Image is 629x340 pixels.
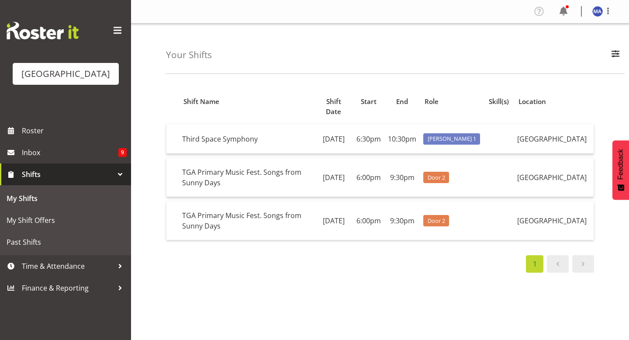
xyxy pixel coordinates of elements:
[21,67,110,80] div: [GEOGRAPHIC_DATA]
[518,97,546,107] span: Location
[183,97,219,107] span: Shift Name
[314,201,353,240] td: [DATE]
[2,231,129,253] a: Past Shifts
[7,22,79,39] img: Rosterit website logo
[22,260,114,273] span: Time & Attendance
[361,97,377,107] span: Start
[617,149,625,180] span: Feedback
[166,50,212,60] h4: Your Shifts
[22,146,118,159] span: Inbox
[319,97,348,117] span: Shift Date
[425,97,439,107] span: Role
[514,158,594,197] td: [GEOGRAPHIC_DATA]
[612,140,629,200] button: Feedback - Show survey
[592,6,603,17] img: max-allan11499.jpg
[606,45,625,65] button: Filter Employees
[314,158,353,197] td: [DATE]
[7,214,124,227] span: My Shift Offers
[314,124,353,153] td: [DATE]
[7,192,124,205] span: My Shifts
[514,201,594,240] td: [GEOGRAPHIC_DATA]
[179,158,314,197] td: TGA Primary Music Fest. Songs from Sunny Days
[353,201,384,240] td: 6:00pm
[396,97,408,107] span: End
[179,201,314,240] td: TGA Primary Music Fest. Songs from Sunny Days
[384,124,420,153] td: 10:30pm
[428,173,445,182] span: Door 2
[7,236,124,249] span: Past Shifts
[384,158,420,197] td: 9:30pm
[489,97,509,107] span: Skill(s)
[179,124,314,153] td: Third Space Symphony
[22,168,114,181] span: Shifts
[118,148,127,157] span: 9
[2,209,129,231] a: My Shift Offers
[384,201,420,240] td: 9:30pm
[353,158,384,197] td: 6:00pm
[2,187,129,209] a: My Shifts
[428,217,445,225] span: Door 2
[22,124,127,137] span: Roster
[353,124,384,153] td: 6:30pm
[428,135,476,143] span: [PERSON_NAME] 1
[514,124,594,153] td: [GEOGRAPHIC_DATA]
[22,281,114,295] span: Finance & Reporting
